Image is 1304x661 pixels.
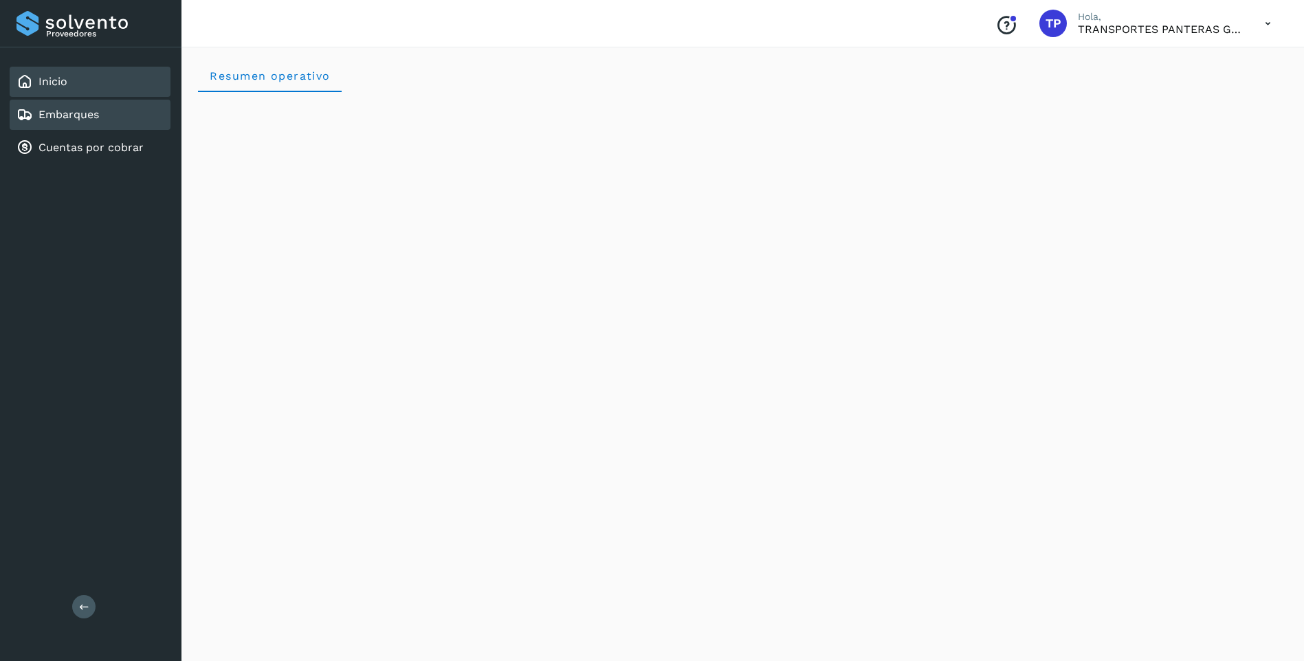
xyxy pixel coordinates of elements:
a: Cuentas por cobrar [38,141,144,154]
p: Hola, [1078,11,1243,23]
a: Inicio [38,75,67,88]
div: Cuentas por cobrar [10,133,170,163]
div: Embarques [10,100,170,130]
p: TRANSPORTES PANTERAS GAPO S.A. DE C.V. [1078,23,1243,36]
a: Embarques [38,108,99,121]
p: Proveedores [46,29,165,38]
div: Inicio [10,67,170,97]
span: Resumen operativo [209,69,331,82]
